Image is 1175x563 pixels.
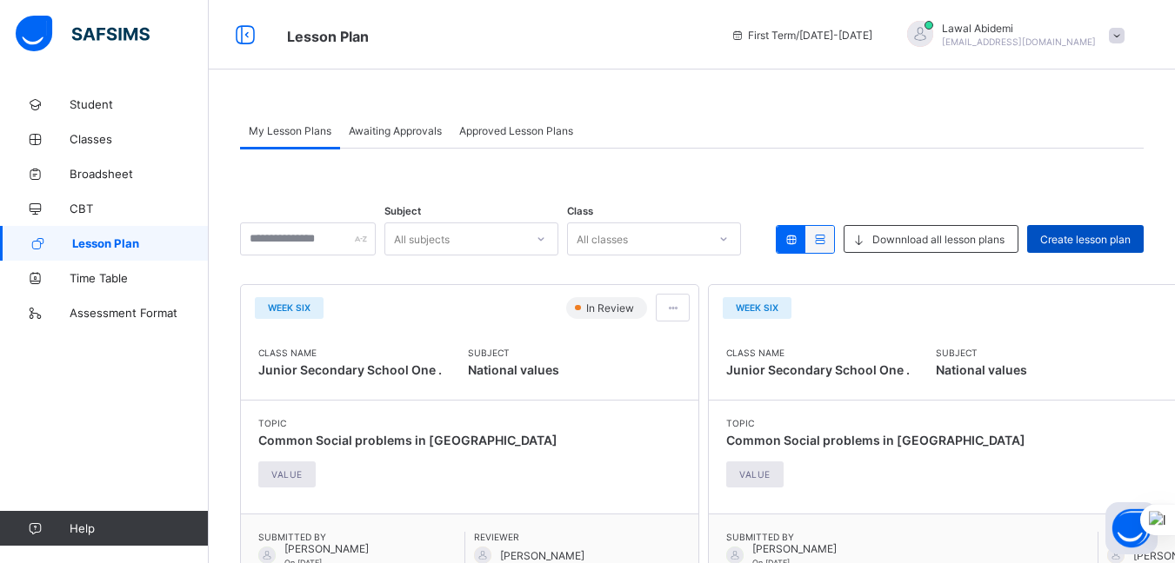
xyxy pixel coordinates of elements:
span: Junior Secondary School One . [726,362,910,377]
span: Lesson Plan [72,236,209,250]
span: Approved Lesson Plans [459,124,573,137]
span: CBT [70,202,209,215]
div: LawalAbidemi [890,21,1133,50]
span: Subject [468,348,559,358]
span: National values [936,358,1027,382]
span: Downnload all lesson plans [872,233,1005,246]
span: session/term information [731,29,872,42]
span: Submitted By [258,532,464,542]
img: safsims [16,16,150,52]
span: [PERSON_NAME] [284,542,369,555]
span: Help [70,521,208,535]
span: Week Six [268,302,310,313]
button: Open asap [1105,502,1158,554]
span: Awaiting Approvals [349,124,442,137]
span: VALUE [739,469,771,480]
span: Time Table [70,271,209,285]
span: Classes [70,132,209,146]
span: VALUE [271,469,303,480]
div: All subjects [394,222,450,255]
span: Reviewer [474,532,681,542]
span: Common Social problems in [GEOGRAPHIC_DATA] [258,433,557,447]
span: My Lesson Plans [249,124,331,137]
span: [EMAIL_ADDRESS][DOMAIN_NAME] [942,36,1096,47]
span: Subject [384,205,421,217]
span: Topic [258,418,557,428]
span: Broadsheet [70,167,209,181]
div: All classes [577,222,628,255]
span: Week Six [736,302,778,313]
span: [PERSON_NAME] [500,549,584,562]
span: Class Name [726,348,910,358]
span: Lesson Plan [287,28,369,45]
span: Class Name [258,348,442,358]
span: In Review [584,301,639,315]
span: [PERSON_NAME] [752,542,837,555]
span: Junior Secondary School One . [258,362,442,377]
span: Common Social problems in [GEOGRAPHIC_DATA] [726,433,1025,447]
span: Submitted By [726,532,1098,542]
span: Class [567,205,593,217]
span: National values [468,358,559,382]
span: Topic [726,418,1025,428]
span: Lawal Abidemi [942,22,1096,35]
span: Subject [936,348,1027,358]
span: Create lesson plan [1040,233,1131,246]
span: Assessment Format [70,306,209,320]
span: Student [70,97,209,111]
